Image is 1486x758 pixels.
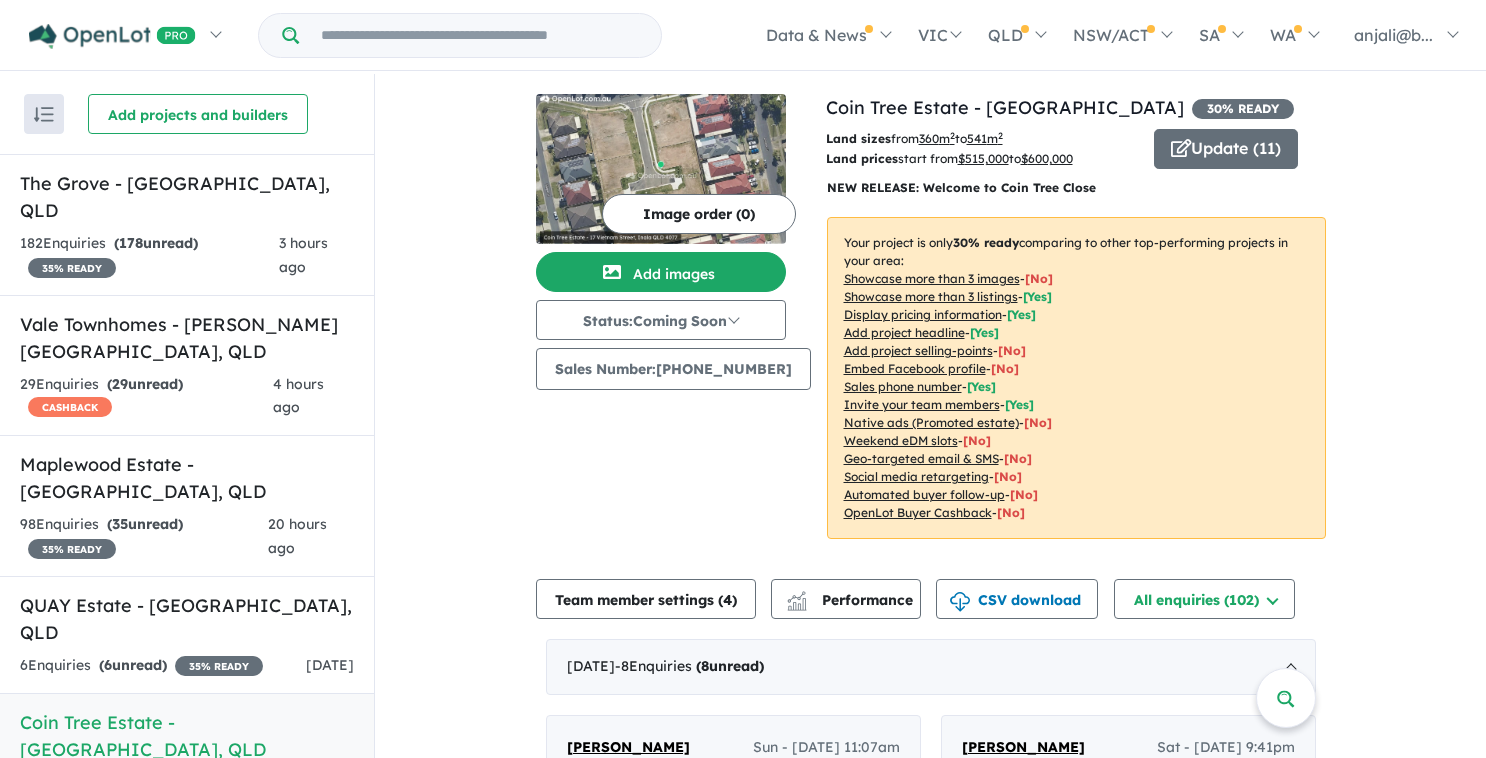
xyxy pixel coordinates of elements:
button: Add images [536,252,786,292]
span: [ Yes ] [970,325,999,340]
span: [No] [1010,487,1038,502]
span: [No] [994,469,1022,484]
span: 4 [723,591,732,609]
u: OpenLot Buyer Cashback [844,505,992,520]
span: [No] [1024,415,1052,430]
span: 3 hours ago [279,234,328,276]
span: [No] [1004,451,1032,466]
h5: QUAY Estate - [GEOGRAPHIC_DATA] , QLD [20,592,354,646]
p: NEW RELEASE: Welcome to Coin Tree Close [827,178,1326,198]
a: Coin Tree Estate - [GEOGRAPHIC_DATA] [826,96,1184,119]
span: [ No ] [991,361,1019,376]
img: Openlot PRO Logo White [29,24,196,49]
img: sort.svg [34,107,54,122]
span: 4 hours ago [273,375,324,417]
span: - 8 Enquir ies [615,657,764,675]
span: [ No ] [998,343,1026,358]
div: 6 Enquir ies [20,654,263,678]
span: 35 % READY [28,539,116,559]
div: 182 Enquir ies [20,232,279,280]
span: CASHBACK [28,397,112,417]
span: Performance [790,591,913,609]
u: Geo-targeted email & SMS [844,451,999,466]
img: download icon [950,592,970,612]
img: bar-chart.svg [787,598,807,611]
div: 98 Enquir ies [20,513,268,561]
h5: Vale Townhomes - [PERSON_NAME][GEOGRAPHIC_DATA] , QLD [20,311,354,365]
u: Showcase more than 3 images [844,271,1020,286]
u: Display pricing information [844,307,1002,322]
span: anjali@b... [1354,25,1433,45]
u: Add project selling-points [844,343,993,358]
span: 35 [112,515,128,533]
span: 29 [112,375,128,393]
div: 29 Enquir ies [20,373,273,421]
strong: ( unread) [99,656,167,674]
span: 6 [104,656,112,674]
span: 8 [701,657,709,675]
span: [No] [963,433,991,448]
h5: Maplewood Estate - [GEOGRAPHIC_DATA] , QLD [20,451,354,505]
img: line-chart.svg [787,591,805,602]
button: Update (11) [1154,129,1298,169]
u: Showcase more than 3 listings [844,289,1018,304]
span: [ Yes ] [1023,289,1052,304]
u: 360 m [919,131,955,146]
u: Social media retargeting [844,469,989,484]
span: 30 % READY [1192,99,1294,119]
span: [ Yes ] [1007,307,1036,322]
input: Try estate name, suburb, builder or developer [303,14,657,57]
u: Embed Facebook profile [844,361,986,376]
span: [ No ] [1025,271,1053,286]
p: from [826,129,1139,149]
strong: ( unread) [114,234,198,252]
button: Team member settings (4) [536,579,756,619]
span: 35 % READY [28,258,116,278]
sup: 2 [950,130,955,141]
b: Land prices [826,151,898,166]
div: [DATE] [546,639,1316,695]
u: $ 600,000 [1021,151,1073,166]
span: [PERSON_NAME] [567,738,690,756]
span: to [955,131,1003,146]
button: Sales Number:[PHONE_NUMBER] [536,348,811,390]
u: Add project headline [844,325,965,340]
button: Performance [771,579,921,619]
u: $ 515,000 [958,151,1009,166]
u: Native ads (Promoted estate) [844,415,1019,430]
span: [No] [997,505,1025,520]
strong: ( unread) [696,657,764,675]
p: start from [826,149,1139,169]
u: 541 m [967,131,1003,146]
p: Your project is only comparing to other top-performing projects in your area: - - - - - - - - - -... [827,217,1326,539]
span: [PERSON_NAME] [962,738,1085,756]
button: Image order (0) [602,194,796,234]
u: Invite your team members [844,397,1000,412]
span: 35 % READY [175,656,263,676]
u: Weekend eDM slots [844,433,958,448]
span: [DATE] [306,656,354,674]
h5: The Grove - [GEOGRAPHIC_DATA] , QLD [20,170,354,224]
strong: ( unread) [107,375,183,393]
span: 178 [119,234,143,252]
span: [ Yes ] [1005,397,1034,412]
button: Add projects and builders [88,94,308,134]
button: Status:Coming Soon [536,300,786,340]
sup: 2 [998,130,1003,141]
span: to [1009,151,1073,166]
button: All enquiries (102) [1114,579,1295,619]
span: [ Yes ] [967,379,996,394]
u: Automated buyer follow-up [844,487,1005,502]
img: Coin Tree Estate - Inala [536,94,786,244]
u: Sales phone number [844,379,962,394]
span: 20 hours ago [268,515,327,557]
strong: ( unread) [107,515,183,533]
button: CSV download [936,579,1098,619]
b: Land sizes [826,131,891,146]
b: 30 % ready [953,235,1019,250]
